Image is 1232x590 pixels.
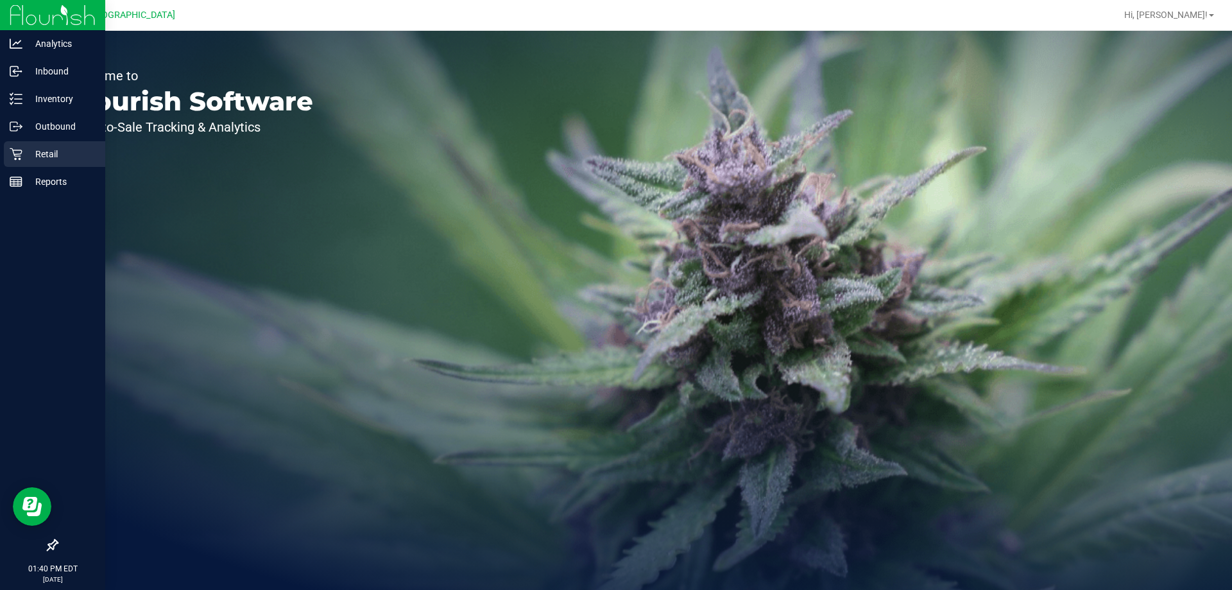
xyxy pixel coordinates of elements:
[69,89,313,114] p: Flourish Software
[6,563,99,575] p: 01:40 PM EDT
[10,92,22,105] inline-svg: Inventory
[13,487,51,526] iframe: Resource center
[10,175,22,188] inline-svg: Reports
[87,10,175,21] span: [GEOGRAPHIC_DATA]
[10,148,22,161] inline-svg: Retail
[10,120,22,133] inline-svg: Outbound
[1124,10,1208,20] span: Hi, [PERSON_NAME]!
[22,119,99,134] p: Outbound
[22,64,99,79] p: Inbound
[6,575,99,584] p: [DATE]
[10,65,22,78] inline-svg: Inbound
[69,69,313,82] p: Welcome to
[10,37,22,50] inline-svg: Analytics
[22,91,99,107] p: Inventory
[22,36,99,51] p: Analytics
[22,174,99,189] p: Reports
[22,146,99,162] p: Retail
[69,121,313,134] p: Seed-to-Sale Tracking & Analytics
